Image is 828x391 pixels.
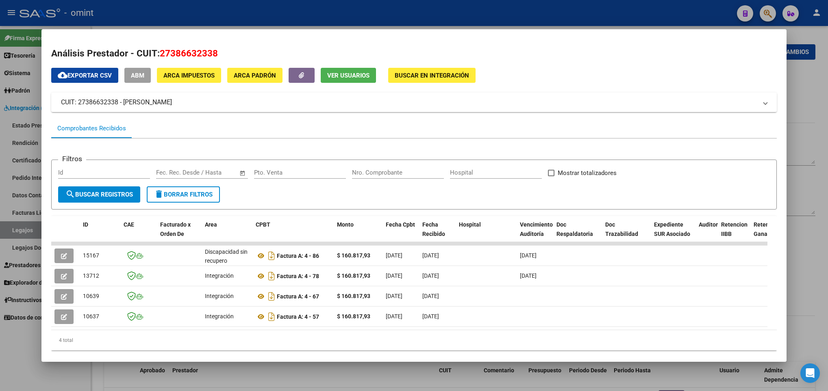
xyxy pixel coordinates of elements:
span: Doc Respaldatoria [556,221,593,237]
span: Retención Ganancias [754,221,781,237]
datatable-header-cell: Area [202,216,252,252]
h3: Filtros [58,153,86,164]
button: Buscar en Integración [388,68,476,83]
span: Fecha Recibido [422,221,445,237]
datatable-header-cell: Fecha Cpbt [382,216,419,252]
datatable-header-cell: ID [80,216,120,252]
strong: Factura A: 4 - 78 [277,273,319,279]
span: Doc Trazabilidad [605,221,638,237]
button: Buscar Registros [58,186,140,203]
span: Vencimiento Auditoría [520,221,553,237]
span: ARCA Padrón [234,72,276,79]
span: CAE [124,221,134,228]
span: Expediente SUR Asociado [654,221,690,237]
button: ARCA Impuestos [157,68,221,83]
span: Exportar CSV [58,72,112,79]
button: ABM [124,68,151,83]
mat-expansion-panel-header: CUIT: 27386632338 - [PERSON_NAME] [51,93,777,112]
strong: Factura A: 4 - 86 [277,253,319,259]
datatable-header-cell: Retención Ganancias [750,216,783,252]
input: End date [190,169,229,176]
datatable-header-cell: CAE [120,216,157,252]
span: [DATE] [386,252,402,259]
i: Descargar documento [266,249,277,262]
span: [DATE] [422,313,439,320]
span: Discapacidad sin recupero [205,248,248,264]
span: Hospital [459,221,481,228]
span: Integración [205,272,234,279]
datatable-header-cell: Doc Respaldatoria [553,216,602,252]
button: ARCA Padrón [227,68,283,83]
span: 10637 [83,313,99,320]
span: [DATE] [386,293,402,299]
i: Descargar documento [266,290,277,303]
span: Buscar Registros [65,191,133,198]
button: Open calendar [238,168,247,178]
span: 27386632338 [160,48,218,58]
span: Fecha Cpbt [386,221,415,228]
span: Retencion IIBB [721,221,748,237]
span: Mostrar totalizadores [558,168,617,178]
div: 4 total [51,330,777,350]
datatable-header-cell: Retencion IIBB [718,216,750,252]
mat-icon: cloud_download [58,70,67,80]
span: Integración [205,313,234,320]
span: ARCA Impuestos [163,72,215,79]
h2: Análisis Prestador - CUIT: [51,47,777,60]
strong: $ 160.817,93 [337,313,370,320]
span: [DATE] [520,272,537,279]
span: 15167 [83,252,99,259]
datatable-header-cell: Monto [334,216,382,252]
input: Start date [156,169,183,176]
span: [DATE] [386,313,402,320]
span: ABM [131,72,144,79]
strong: Factura A: 4 - 57 [277,313,319,320]
mat-icon: search [65,189,75,199]
datatable-header-cell: Vencimiento Auditoría [517,216,553,252]
datatable-header-cell: Facturado x Orden De [157,216,202,252]
span: [DATE] [422,252,439,259]
span: ID [83,221,88,228]
span: Buscar en Integración [395,72,469,79]
span: 13712 [83,272,99,279]
button: Borrar Filtros [147,186,220,203]
span: [DATE] [422,272,439,279]
i: Descargar documento [266,270,277,283]
datatable-header-cell: Auditoria [695,216,718,252]
span: Area [205,221,217,228]
mat-panel-title: CUIT: 27386632338 - [PERSON_NAME] [61,97,757,107]
button: Exportar CSV [51,68,118,83]
strong: $ 160.817,93 [337,272,370,279]
datatable-header-cell: Doc Trazabilidad [602,216,651,252]
mat-icon: delete [154,189,164,199]
button: Ver Usuarios [321,68,376,83]
datatable-header-cell: Fecha Recibido [419,216,456,252]
span: Borrar Filtros [154,191,213,198]
span: [DATE] [386,272,402,279]
span: Ver Usuarios [327,72,369,79]
datatable-header-cell: Expediente SUR Asociado [651,216,695,252]
span: [DATE] [520,252,537,259]
i: Descargar documento [266,310,277,323]
strong: Factura A: 4 - 67 [277,293,319,300]
span: Integración [205,293,234,299]
strong: $ 160.817,93 [337,293,370,299]
span: 10639 [83,293,99,299]
strong: $ 160.817,93 [337,252,370,259]
span: [DATE] [422,293,439,299]
span: Monto [337,221,354,228]
div: Comprobantes Recibidos [57,124,126,133]
datatable-header-cell: CPBT [252,216,334,252]
datatable-header-cell: Hospital [456,216,517,252]
div: Open Intercom Messenger [800,363,820,383]
span: Auditoria [699,221,723,228]
span: Facturado x Orden De [160,221,191,237]
span: CPBT [256,221,270,228]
